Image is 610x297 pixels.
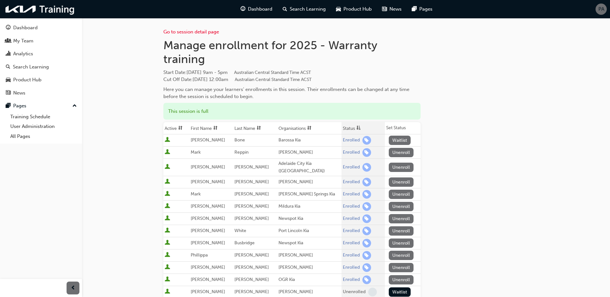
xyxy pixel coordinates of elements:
div: Newspot Kia [278,215,340,222]
a: News [3,87,79,99]
img: kia-training [3,3,77,16]
button: Unenroll [389,239,414,248]
a: Go to session detail page [163,29,219,35]
span: up-icon [72,102,77,110]
span: [PERSON_NAME] [191,216,225,221]
span: User is active [165,240,170,246]
span: learningRecordVerb_ENROLL-icon [362,251,371,260]
span: learningRecordVerb_ENROLL-icon [362,190,371,199]
span: [PERSON_NAME] [191,265,225,270]
div: Enrolled [343,228,360,234]
button: Waitlist [389,287,411,297]
span: learningRecordVerb_ENROLL-icon [362,202,371,211]
span: learningRecordVerb_ENROLL-icon [362,214,371,223]
span: learningRecordVerb_NONE-icon [368,288,377,296]
button: Unenroll [389,148,414,157]
span: pages-icon [6,103,11,109]
a: search-iconSearch Learning [278,3,331,16]
span: [PERSON_NAME] [191,203,225,209]
th: Toggle SortBy [233,122,277,134]
button: Pages [3,100,79,112]
div: Dashboard [13,24,38,32]
a: Search Learning [3,61,79,73]
a: pages-iconPages [407,3,438,16]
span: PA [598,5,604,13]
button: Unenroll [389,263,414,272]
span: User is active [165,228,170,234]
span: [PERSON_NAME] [234,252,269,258]
span: [PERSON_NAME] [234,203,269,209]
span: sorting-icon [307,126,312,131]
span: asc-icon [356,126,361,131]
button: Unenroll [389,163,414,172]
div: [PERSON_NAME] [278,252,340,259]
span: learningRecordVerb_ENROLL-icon [362,148,371,157]
span: User is active [165,203,170,210]
span: Search Learning [290,5,326,13]
div: [PERSON_NAME] [278,178,340,186]
span: prev-icon [71,284,76,292]
span: Start Date : [163,69,421,76]
th: Toggle SortBy [277,122,341,134]
span: User is active [165,276,170,283]
span: search-icon [6,64,10,70]
span: User is active [165,137,170,143]
div: Here you can manage your learners' enrollments in this session. Their enrollments can be changed ... [163,86,421,100]
div: Analytics [13,50,33,58]
span: learningRecordVerb_ENROLL-icon [362,275,371,284]
div: [PERSON_NAME] [278,149,340,156]
span: Mark [191,149,201,155]
div: Enrolled [343,149,360,156]
span: Bone [234,137,245,143]
div: Enrolled [343,265,360,271]
span: learningRecordVerb_ENROLL-icon [362,178,371,186]
div: Product Hub [13,76,41,84]
span: Australian Central Standard Time ACST [234,70,311,75]
span: learningRecordVerb_ENROLL-icon [362,263,371,272]
span: chart-icon [6,51,11,57]
span: car-icon [336,5,341,13]
span: User is active [165,264,170,271]
span: guage-icon [241,5,245,13]
span: User is active [165,289,170,295]
span: [PERSON_NAME] [234,265,269,270]
span: sorting-icon [178,126,183,131]
button: Unenroll [389,214,414,223]
a: User Administration [8,122,79,131]
button: Unenroll [389,275,414,284]
button: Unenroll [389,226,414,236]
span: [DATE] 9am - 5pm [187,69,311,75]
div: Barossa Kia [278,137,340,144]
button: Unenroll [389,177,414,187]
span: [PERSON_NAME] [234,289,269,294]
div: Port Lincoln Kia [278,227,340,235]
span: sorting-icon [213,126,218,131]
span: learningRecordVerb_ENROLL-icon [362,227,371,235]
span: User is active [165,164,170,170]
span: User is active [165,252,170,258]
span: [PERSON_NAME] [234,179,269,184]
div: Enrolled [343,179,360,185]
div: Enrolled [343,137,360,143]
span: [PERSON_NAME] [191,137,225,143]
span: [PERSON_NAME] [191,164,225,170]
span: Product Hub [343,5,372,13]
span: Mark [191,191,201,197]
div: News [13,89,25,97]
span: learningRecordVerb_ENROLL-icon [362,239,371,248]
th: Toggle SortBy [189,122,233,134]
span: [PERSON_NAME] [191,240,225,246]
div: My Team [13,37,33,45]
span: [PERSON_NAME] [234,164,269,170]
div: Search Learning [13,63,49,71]
span: [PERSON_NAME] [234,216,269,221]
span: guage-icon [6,25,11,31]
div: Newspot Kia [278,239,340,247]
button: Waitlist [389,136,411,145]
div: Pages [13,102,26,110]
a: Analytics [3,48,79,60]
span: [PERSON_NAME] [191,289,225,294]
span: pages-icon [412,5,417,13]
span: Busbridge [234,240,255,246]
span: people-icon [6,38,11,44]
